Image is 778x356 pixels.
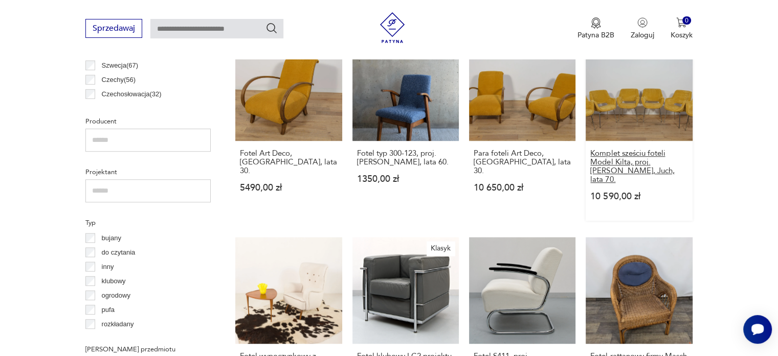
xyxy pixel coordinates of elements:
p: Koszyk [671,30,693,40]
a: Komplet sześciu foteli Model Kilta, proj. Olli Mannermaa, Juch, lata 70.Komplet sześciu foteli Mo... [586,34,692,220]
img: Patyna - sklep z meblami i dekoracjami vintage [377,12,408,43]
a: KlasykFotel typ 300-123, proj. Mieczysława Puchały, lata 60.Fotel typ 300-123, proj. [PERSON_NAME... [352,34,459,220]
img: Ikona koszyka [676,17,686,28]
p: Norwegia ( 27 ) [102,103,142,114]
a: Fotel Art Deco, Polska, lata 30.Fotel Art Deco, [GEOGRAPHIC_DATA], lata 30.5490,00 zł [235,34,342,220]
p: do czytania [102,247,136,258]
img: Ikonka użytkownika [637,17,648,28]
h3: Fotel typ 300-123, proj. [PERSON_NAME], lata 60. [357,149,454,166]
button: Sprzedawaj [85,19,142,38]
p: Zaloguj [631,30,654,40]
p: bujany [102,233,121,244]
a: Ikona medaluPatyna B2B [577,17,614,40]
iframe: Smartsupp widget button [743,315,772,344]
p: pufa [102,304,115,316]
p: 5490,00 zł [240,183,337,192]
button: Patyna B2B [577,17,614,40]
h3: Fotel Art Deco, [GEOGRAPHIC_DATA], lata 30. [240,149,337,175]
p: 1350,00 zł [357,175,454,183]
p: 10 590,00 zł [590,192,687,201]
p: Czechosłowacja ( 32 ) [102,89,162,100]
h3: Para foteli Art Deco, [GEOGRAPHIC_DATA], lata 30. [474,149,571,175]
p: Typ [85,217,211,228]
p: Patyna B2B [577,30,614,40]
img: Ikona medalu [591,17,601,29]
button: 0Koszyk [671,17,693,40]
p: [PERSON_NAME] przedmiotu [85,344,211,355]
p: rozkładany [102,319,134,330]
p: Projektant [85,166,211,178]
a: Para foteli Art Deco, Polska, lata 30.Para foteli Art Deco, [GEOGRAPHIC_DATA], lata 30.10 650,00 zł [469,34,575,220]
p: inny [102,261,114,273]
p: Producent [85,116,211,127]
a: Sprzedawaj [85,26,142,33]
p: Szwecja ( 67 ) [102,60,139,71]
div: 0 [682,16,691,25]
p: ogrodowy [102,290,130,301]
p: Czechy ( 56 ) [102,74,136,86]
p: klubowy [102,276,126,287]
p: 10 650,00 zł [474,183,571,192]
button: Zaloguj [631,17,654,40]
button: Szukaj [265,22,278,34]
h3: Komplet sześciu foteli Model Kilta, proj. [PERSON_NAME], Juch, lata 70. [590,149,687,184]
